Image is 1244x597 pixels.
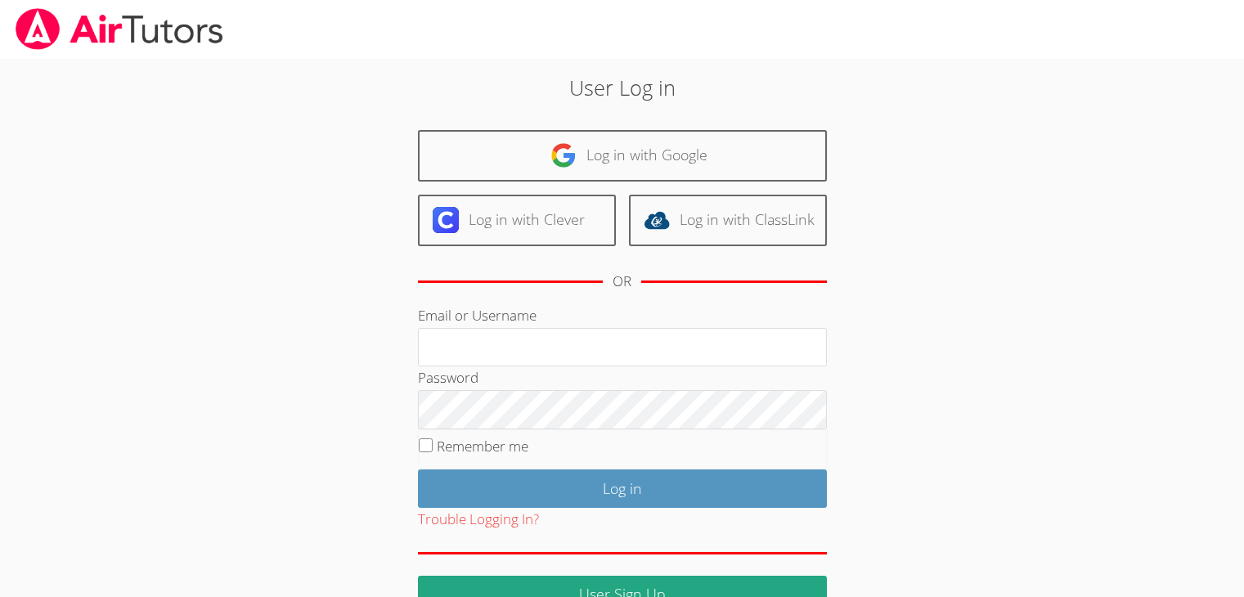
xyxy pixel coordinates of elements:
img: google-logo-50288ca7cdecda66e5e0955fdab243c47b7ad437acaf1139b6f446037453330a.svg [550,142,577,168]
a: Log in with Google [418,130,827,182]
label: Remember me [437,437,528,456]
input: Log in [418,469,827,508]
a: Log in with Clever [418,195,616,246]
div: OR [613,270,631,294]
img: airtutors_banner-c4298cdbf04f3fff15de1276eac7730deb9818008684d7c2e4769d2f7ddbe033.png [14,8,225,50]
button: Trouble Logging In? [418,508,539,532]
label: Email or Username [418,306,537,325]
h2: User Log in [286,72,958,103]
img: clever-logo-6eab21bc6e7a338710f1a6ff85c0baf02591cd810cc4098c63d3a4b26e2feb20.svg [433,207,459,233]
a: Log in with ClassLink [629,195,827,246]
label: Password [418,368,478,387]
img: classlink-logo-d6bb404cc1216ec64c9a2012d9dc4662098be43eaf13dc465df04b49fa7ab582.svg [644,207,670,233]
